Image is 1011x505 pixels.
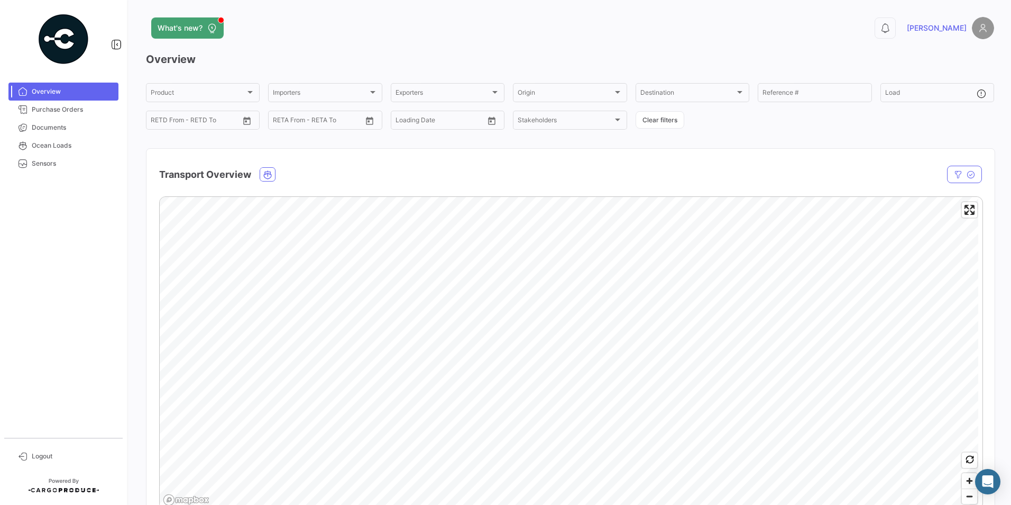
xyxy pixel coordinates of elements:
button: Enter fullscreen [962,202,977,218]
span: Stakeholders [518,118,612,125]
input: To [418,118,460,125]
a: Ocean Loads [8,137,118,155]
span: Purchase Orders [32,105,114,114]
input: To [173,118,215,125]
input: From [151,118,166,125]
a: Overview [8,83,118,101]
button: What's new? [151,17,224,39]
span: Origin [518,91,612,98]
span: What's new? [158,23,203,33]
input: To [295,118,337,125]
button: Zoom out [962,489,977,504]
span: Documents [32,123,114,132]
span: Sensors [32,159,114,168]
h3: Overview [146,52,994,67]
span: Exporters [396,91,490,98]
img: powered-by.png [37,13,90,66]
button: Open calendar [484,113,500,129]
span: Product [151,91,245,98]
span: Zoom out [962,489,977,504]
a: Purchase Orders [8,101,118,119]
button: Clear filters [636,111,684,129]
div: Abrir Intercom Messenger [975,469,1000,494]
button: Open calendar [362,113,378,129]
span: Importers [273,91,367,98]
h4: Transport Overview [159,167,251,182]
img: placeholder-user.png [972,17,994,39]
button: Ocean [260,168,275,181]
a: Documents [8,119,118,137]
span: Destination [640,91,735,98]
span: Logout [32,452,114,461]
input: From [273,118,288,125]
span: Overview [32,87,114,96]
span: Ocean Loads [32,141,114,150]
button: Zoom in [962,473,977,489]
a: Sensors [8,155,118,173]
button: Open calendar [239,113,255,129]
input: From [396,118,410,125]
span: [PERSON_NAME] [907,23,967,33]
